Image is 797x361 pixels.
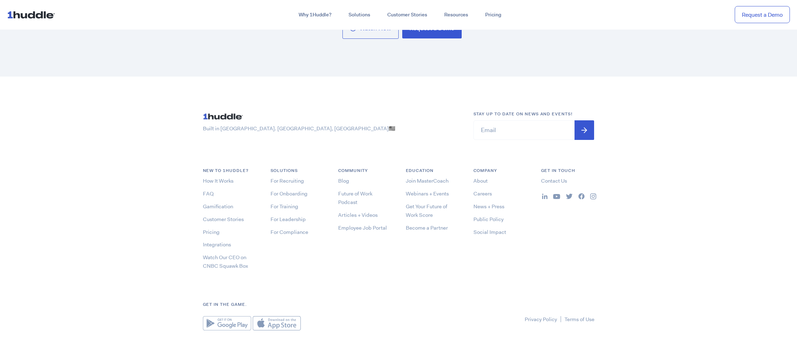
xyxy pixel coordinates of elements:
[389,125,395,132] span: 🇺🇸
[565,316,594,323] a: Terms of Use
[338,177,349,184] a: Blog
[541,177,567,184] a: Contact Us
[338,211,378,219] a: Articles + Videos
[271,177,304,184] a: For Recruiting
[271,229,308,236] a: For Compliance
[203,111,246,122] img: ...
[203,177,234,184] a: How It Works
[360,25,391,32] span: Watch Now
[578,193,584,199] img: ...
[271,190,308,197] a: For Onboarding
[338,190,372,206] a: Future of Work Podcast
[203,167,256,174] h6: NEW TO 1HUDDLE?
[406,167,459,174] h6: Education
[406,190,449,197] a: Webinars + Events
[203,229,220,236] a: Pricing
[203,203,233,210] a: Gamification
[379,9,436,21] a: Customer Stories
[203,301,594,308] h6: Get in the game.
[203,316,251,330] img: Google Play Store
[406,177,449,184] a: Join MasterCoach
[203,216,244,223] a: Customer Stories
[203,125,459,132] p: Built in [GEOGRAPHIC_DATA]. [GEOGRAPHIC_DATA], [GEOGRAPHIC_DATA]
[473,111,594,117] h6: Stay up to date on news and events!
[566,194,573,199] img: ...
[542,194,547,199] img: ...
[271,203,298,210] a: For Training
[525,316,557,323] a: Privacy Policy
[473,177,488,184] a: About
[477,9,510,21] a: Pricing
[473,216,504,223] a: Public Policy
[340,9,379,21] a: Solutions
[473,167,527,174] h6: COMPANY
[7,8,58,21] img: ...
[406,224,448,231] a: Become a Partner
[203,241,231,248] a: Integrations
[553,194,560,199] img: ...
[271,167,324,174] h6: Solutions
[541,167,594,174] h6: Get in Touch
[436,9,477,21] a: Resources
[473,229,506,236] a: Social Impact
[409,25,455,31] span: Request a Demo
[338,167,392,174] h6: COMMUNITY
[473,120,594,140] input: Email
[590,193,596,199] img: ...
[735,6,790,23] a: Request a Demo
[473,190,492,197] a: Careers
[203,190,214,197] a: FAQ
[271,216,306,223] a: For Leadership
[253,316,301,330] img: Apple App Store
[473,203,504,210] a: News + Press
[575,120,594,140] input: Submit
[406,203,447,219] a: Get Your Future of Work Score
[290,9,340,21] a: Why 1Huddle?
[338,224,387,231] a: Employee Job Portal
[203,254,248,270] a: Watch Our CEO on CNBC Squawk Box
